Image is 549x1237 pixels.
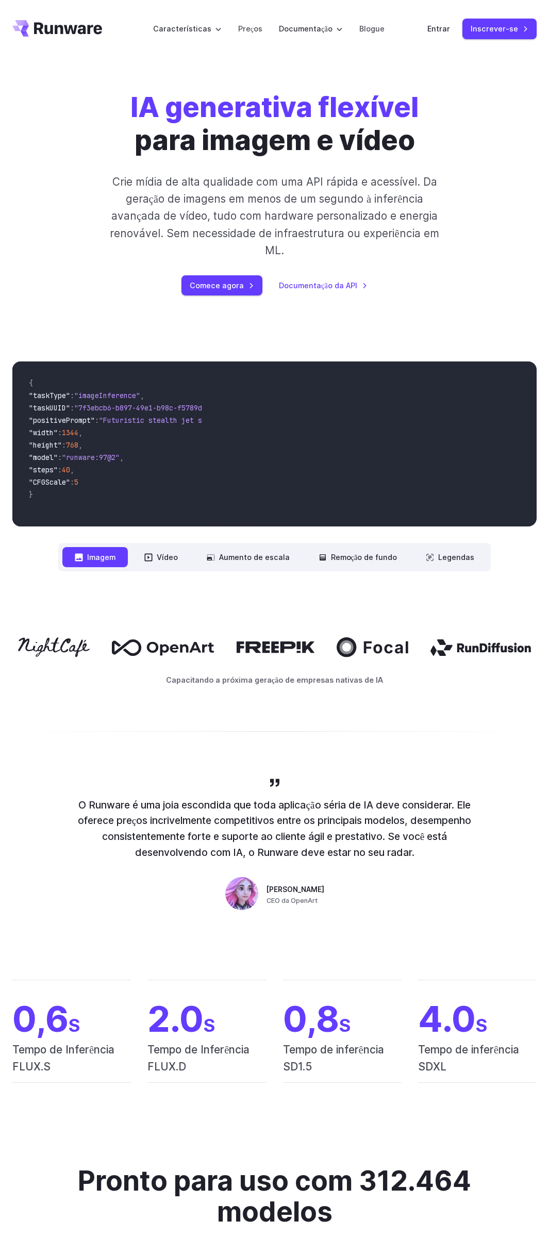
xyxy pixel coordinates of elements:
span: "model" [29,453,58,462]
span: "CFGScale" [29,477,70,487]
span: "taskUUID" [29,403,70,413]
span: "7f3ebcb6-b897-49e1-b98c-f5789d2d40d7" [74,403,231,413]
font: Tempo de Inferência FLUX.D [147,1043,249,1073]
span: "imageInference" [74,391,140,400]
img: Pessoa [225,877,258,910]
span: , [78,440,82,450]
span: : [70,403,74,413]
font: IA generativa flexível [130,90,419,124]
span: } [29,490,33,499]
span: "height" [29,440,62,450]
a: Inscrever-se [462,19,537,39]
span: "runware:97@2" [62,453,120,462]
font: para imagem e vídeo [135,123,415,157]
a: Entrar [427,23,450,35]
font: Documentação da API [279,281,357,290]
span: , [70,465,74,474]
a: Comece agora [181,275,262,295]
span: : [58,453,62,462]
font: Comece agora [190,281,244,290]
span: : [70,477,74,487]
span: : [62,440,66,450]
span: : [58,428,62,437]
a: Vá para / [12,20,102,37]
font: Características [153,24,211,33]
span: 768 [66,440,78,450]
font: 4.0 [418,997,476,1041]
font: S [476,1014,487,1036]
font: 0,8 [283,997,339,1041]
span: 40 [62,465,70,474]
font: Entrar [427,24,450,33]
font: Blogue [359,24,385,33]
font: Imagem [87,553,115,562]
span: "steps" [29,465,58,474]
span: 1344 [62,428,78,437]
font: Crie mídia de alta qualidade com uma API rápida e acessível. Da geração de imagens em menos de um... [110,175,439,257]
font: [PERSON_NAME] [267,885,324,894]
font: S [339,1014,351,1036]
font: Vídeo [157,553,178,562]
span: 5 [74,477,78,487]
font: Tempo de inferência SDXL [418,1043,519,1073]
font: 2.0 [147,997,204,1041]
font: Tempo de inferência SD1.5 [283,1043,384,1073]
font: Remoção de fundo [331,553,397,562]
font: Inscrever-se [471,24,518,33]
span: : [95,416,99,425]
span: { [29,378,33,388]
span: "width" [29,428,58,437]
font: S [204,1014,215,1036]
font: Documentação [279,24,332,33]
span: , [78,428,82,437]
span: , [140,391,144,400]
font: Pronto para uso com 312.464 modelos [78,1164,471,1228]
font: Legendas [438,553,474,562]
span: "taskType" [29,391,70,400]
a: Blogue [359,23,385,35]
font: 0,6 [12,997,69,1041]
font: Tempo de Inferência FLUX.S [12,1043,114,1073]
font: S [69,1014,80,1036]
font: CEO da OpenArt [267,897,318,904]
span: : [58,465,62,474]
font: O Runware é uma joia escondida que toda aplicação séria de IA deve considerar. Ele oferece preços... [78,799,472,859]
span: , [120,453,124,462]
font: Capacitando a próxima geração de empresas nativas de IA [166,675,384,684]
span: "positivePrompt" [29,416,95,425]
a: Preços [238,23,262,35]
a: Documentação da API [279,279,368,291]
span: "Futuristic stealth jet streaking through a neon-lit cityscape with glowing purple exhaust" [99,416,474,425]
font: Aumento de escala [219,553,290,562]
font: Preços [238,24,262,33]
span: : [70,391,74,400]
